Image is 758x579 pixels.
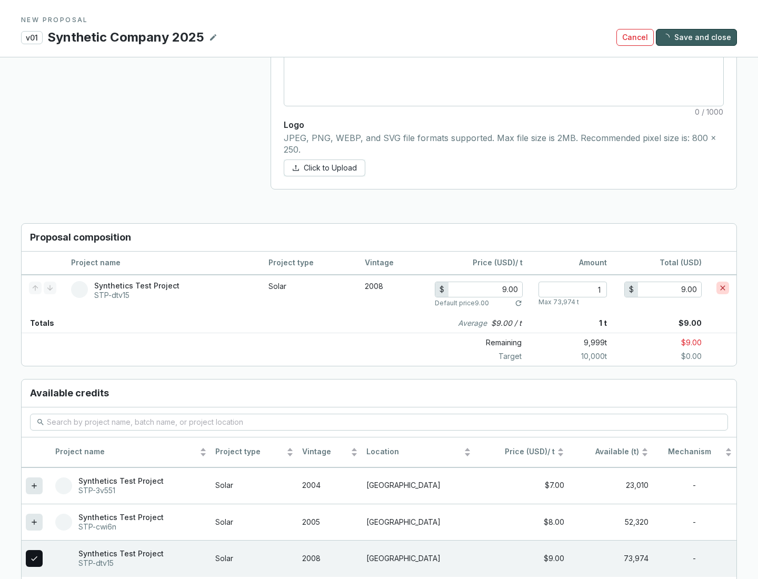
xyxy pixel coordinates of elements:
[47,416,712,428] input: Search by project name, batch name, or project location
[78,522,164,532] p: STP-cwi6n
[284,133,724,155] p: JPEG, PNG, WEBP, and SVG file formats supported. Max file size is 2MB. Recommended pixel size is:...
[51,437,211,467] th: Project name
[530,351,607,362] p: 10,000 t
[607,335,736,350] p: $9.00
[298,467,362,504] td: 2004
[211,467,297,504] td: Solar
[211,540,297,576] td: Solar
[304,163,357,173] span: Click to Upload
[568,437,653,467] th: Available (t)
[480,554,564,564] div: $9.00
[261,252,357,275] th: Project type
[622,32,648,43] span: Cancel
[284,119,724,131] p: Logo
[298,437,362,467] th: Vintage
[625,282,638,297] div: $
[215,447,284,457] span: Project type
[47,28,205,46] p: Synthetic Company 2025
[21,31,43,44] p: v01
[366,517,471,527] p: [GEOGRAPHIC_DATA]
[78,558,164,568] p: STP-dtv15
[660,258,702,267] span: Total (USD)
[530,252,614,275] th: Amount
[435,282,448,297] div: $
[366,447,462,457] span: Location
[480,481,564,491] div: $7.00
[505,447,547,456] span: Price (USD)
[362,437,475,467] th: Location
[366,554,471,564] p: [GEOGRAPHIC_DATA]
[573,447,639,457] span: Available (t)
[284,159,365,176] button: Click to Upload
[653,504,736,540] td: -
[435,299,489,307] p: Default price 9.00
[427,252,530,275] th: / t
[211,504,297,540] td: Solar
[568,504,653,540] td: 52,320
[302,447,348,457] span: Vintage
[55,447,197,457] span: Project name
[656,29,737,46] button: Save and close
[22,314,54,333] p: Totals
[94,291,179,300] p: STP-dtv15
[22,224,736,252] h3: Proposal composition
[538,298,579,306] p: Max 73,974 t
[662,34,670,41] span: loading
[94,281,179,291] p: Synthetics Test Project
[211,437,297,467] th: Project type
[435,351,530,362] p: Target
[657,447,723,457] span: Mechanism
[653,540,736,576] td: -
[78,549,164,558] p: Synthetics Test Project
[616,29,654,46] button: Cancel
[21,16,737,24] p: NEW PROPOSAL
[568,540,653,576] td: 73,974
[607,314,736,333] p: $9.00
[480,447,555,457] span: / t
[458,318,487,328] i: Average
[473,258,515,267] span: Price (USD)
[298,540,362,576] td: 2008
[366,481,471,491] p: [GEOGRAPHIC_DATA]
[530,314,607,333] p: 1 t
[64,252,261,275] th: Project name
[607,351,736,362] p: $0.00
[261,275,357,314] td: Solar
[357,252,427,275] th: Vintage
[491,318,522,328] p: $9.00 / t
[653,437,736,467] th: Mechanism
[568,467,653,504] td: 23,010
[480,517,564,527] div: $8.00
[674,32,731,43] span: Save and close
[292,164,300,172] span: upload
[78,486,164,495] p: STP-3v551
[22,380,736,407] h3: Available credits
[78,476,164,486] p: Synthetics Test Project
[357,275,427,314] td: 2008
[435,335,530,350] p: Remaining
[530,335,607,350] p: 9,999 t
[653,467,736,504] td: -
[298,504,362,540] td: 2005
[78,513,164,522] p: Synthetics Test Project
